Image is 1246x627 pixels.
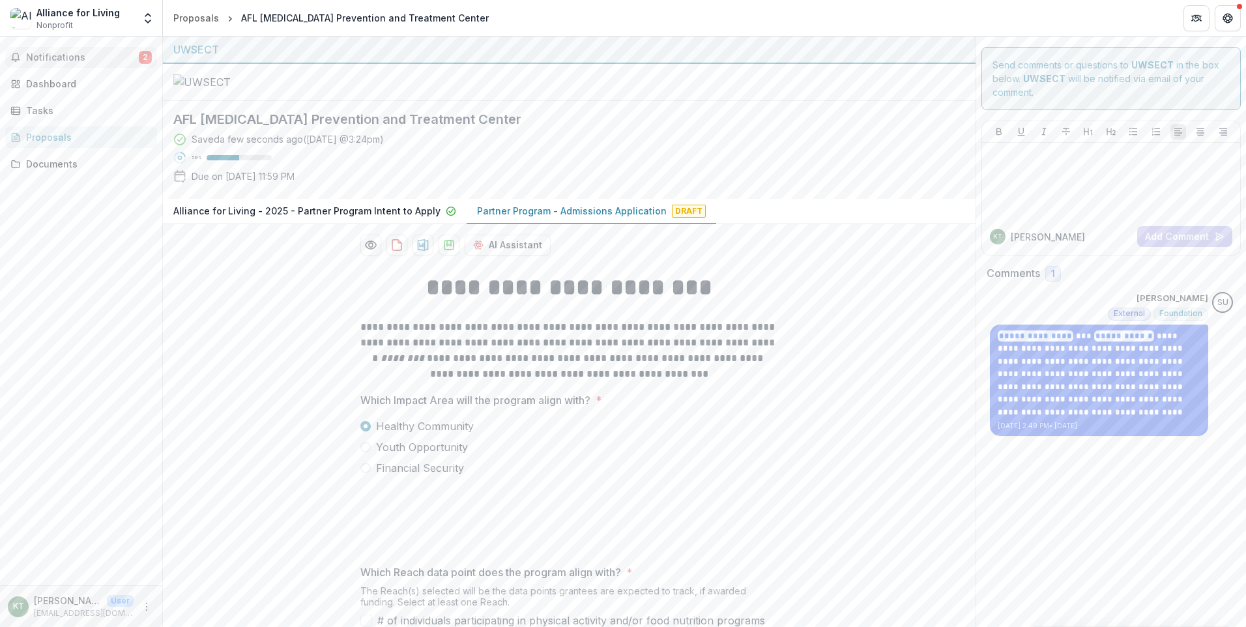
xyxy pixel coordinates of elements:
[386,235,407,255] button: download-proposal
[139,599,154,615] button: More
[1023,73,1065,84] strong: UWSECT
[413,235,433,255] button: download-proposal
[1170,124,1186,139] button: Align Left
[192,169,295,183] p: Due on [DATE] 11:59 PM
[139,5,157,31] button: Open entity switcher
[173,74,304,90] img: UWSECT
[5,153,157,175] a: Documents
[173,204,441,218] p: Alliance for Living - 2025 - Partner Program Intent to Apply
[36,20,73,31] span: Nonprofit
[1215,124,1231,139] button: Align Right
[360,585,777,613] div: The Reach(s) selected will be the data points grantees are expected to track, if awarded funding....
[173,42,965,57] div: UWSECT
[672,205,706,218] span: Draft
[1137,226,1232,247] button: Add Comment
[168,8,224,27] a: Proposals
[13,602,24,611] div: Kelly Thompson
[1137,292,1208,305] p: [PERSON_NAME]
[173,11,219,25] div: Proposals
[1114,309,1145,318] span: External
[1011,230,1085,244] p: [PERSON_NAME]
[5,47,157,68] button: Notifications2
[34,594,102,607] p: [PERSON_NAME]
[241,11,489,25] div: AFL [MEDICAL_DATA] Prevention and Treatment Center
[1103,124,1119,139] button: Heading 2
[1159,309,1202,318] span: Foundation
[5,73,157,95] a: Dashboard
[139,51,152,64] span: 2
[1036,124,1052,139] button: Italicize
[998,421,1200,431] p: [DATE] 2:49 PM • [DATE]
[1217,299,1228,307] div: Scott Umbel
[192,132,384,146] div: Saved a few seconds ago ( [DATE] @ 3:24pm )
[987,267,1040,280] h2: Comments
[26,52,139,63] span: Notifications
[10,8,31,29] img: Alliance for Living
[1131,59,1174,70] strong: UWSECT
[360,392,590,408] p: Which Impact Area will the program align with?
[360,235,381,255] button: Preview 07dce44c-cf21-4541-9b38-027e6e93525b-1.pdf
[993,233,1002,240] div: Kelly Thompson
[360,564,621,580] p: Which Reach data point does the program align with?
[376,460,464,476] span: Financial Security
[36,6,120,20] div: Alliance for Living
[5,126,157,148] a: Proposals
[173,111,944,127] h2: AFL [MEDICAL_DATA] Prevention and Treatment Center
[1013,124,1029,139] button: Underline
[1215,5,1241,31] button: Get Help
[439,235,459,255] button: download-proposal
[107,595,134,607] p: User
[26,157,147,171] div: Documents
[376,439,468,455] span: Youth Opportunity
[1193,124,1208,139] button: Align Center
[465,235,551,255] button: AI Assistant
[34,607,134,619] p: [EMAIL_ADDRESS][DOMAIN_NAME]
[1058,124,1074,139] button: Strike
[376,418,474,434] span: Healthy Community
[26,104,147,117] div: Tasks
[1080,124,1096,139] button: Heading 1
[26,77,147,91] div: Dashboard
[1125,124,1141,139] button: Bullet List
[168,8,494,27] nav: breadcrumb
[1148,124,1164,139] button: Ordered List
[1183,5,1210,31] button: Partners
[981,47,1241,110] div: Send comments or questions to in the box below. will be notified via email of your comment.
[26,130,147,144] div: Proposals
[192,153,201,162] p: 50 %
[1051,269,1055,280] span: 1
[991,124,1007,139] button: Bold
[5,100,157,121] a: Tasks
[477,204,667,218] p: Partner Program - Admissions Application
